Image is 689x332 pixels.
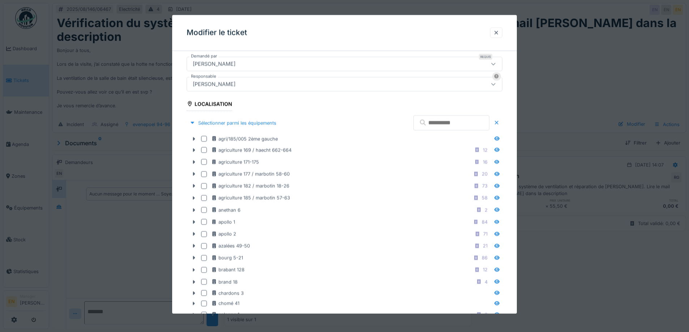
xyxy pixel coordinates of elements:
div: Localisation [187,99,232,111]
div: chomé 41 [211,300,239,307]
div: 73 [482,183,488,190]
div: 84 [482,219,488,225]
div: apollo 1 [211,219,235,225]
div: 86 [482,255,488,262]
div: cologne 1 [211,311,239,318]
div: 12 [483,147,488,154]
div: 4 [485,279,488,285]
div: brand 18 [211,279,238,285]
div: agri/185/005 2ème gauche [211,135,278,142]
div: 2 [485,207,488,214]
div: agriculture 171-175 [211,159,259,165]
label: Responsable [190,73,218,79]
div: agriculture 169 / haecht 662-664 [211,147,292,154]
div: 2 [485,311,488,318]
h3: Modifier le ticket [187,28,247,37]
div: Sélectionner parmi les équipements [187,118,279,128]
div: chardons 3 [211,290,244,297]
div: brabant 128 [211,267,244,273]
div: [PERSON_NAME] [190,60,238,68]
div: Requis [479,54,492,60]
div: 21 [483,242,488,249]
div: [PERSON_NAME] [190,80,238,88]
div: azalées 49-50 [211,242,250,249]
div: anethan 6 [211,207,241,214]
div: 71 [483,230,488,237]
div: 20 [482,171,488,177]
div: agriculture 182 / marbotin 18-26 [211,183,289,190]
div: bourg 5-21 [211,255,243,262]
div: 12 [483,267,488,273]
label: Demandé par [190,53,218,59]
div: 16 [483,159,488,165]
div: apollo 2 [211,230,236,237]
div: agriculture 177 / marbotin 58-60 [211,171,290,177]
div: 58 [482,195,488,202]
div: agriculture 185 / marbotin 57-63 [211,195,290,202]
